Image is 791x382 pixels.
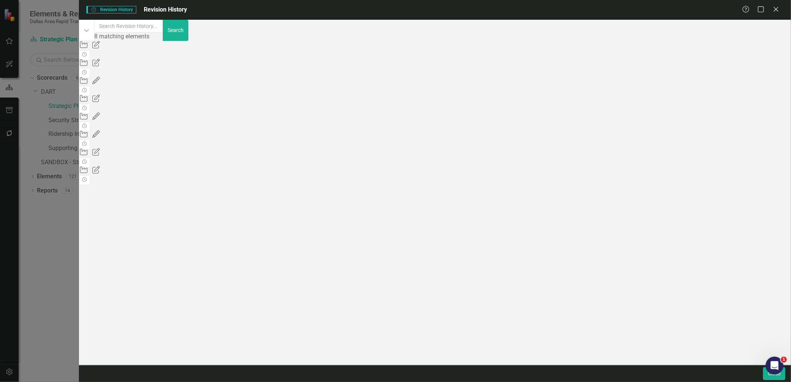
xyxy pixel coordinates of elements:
[86,6,136,13] span: Revision History
[94,32,163,41] div: 8 matching elements
[144,6,187,13] span: Revision History
[763,367,785,380] button: Close
[94,20,163,32] input: Search Revision History...
[766,357,784,375] iframe: Intercom live chat
[163,20,188,41] button: Search
[781,357,787,363] span: 1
